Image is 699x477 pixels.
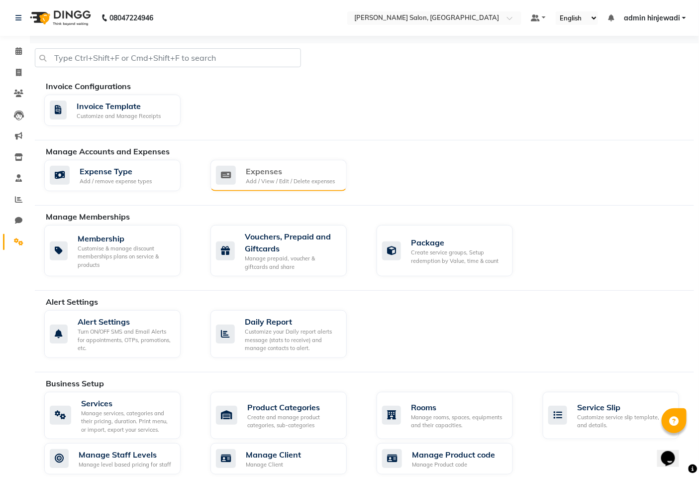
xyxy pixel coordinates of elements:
input: Type Ctrl+Shift+F or Cmd+Shift+F to search [35,48,301,67]
b: 08047224946 [109,4,153,32]
div: Rooms [411,401,505,413]
a: ServicesManage services, categories and their pricing, duration. Print menu, or import, export yo... [44,392,196,440]
div: Customize service slip template, and details. [577,413,671,430]
a: Vouchers, Prepaid and GiftcardsManage prepaid, voucher & giftcards and share [210,225,362,276]
div: Service Slip [577,401,671,413]
div: Expenses [246,165,335,177]
div: Manage Staff Levels [79,449,171,461]
a: MembershipCustomise & manage discount memberships plans on service & products [44,225,196,276]
div: Customize your Daily report alerts message (stats to receive) and manage contacts to alert. [245,328,339,353]
iframe: chat widget [657,437,689,467]
div: Invoice Template [77,100,161,112]
div: Manage Product code [412,449,495,461]
div: Membership [78,233,173,244]
a: ExpensesAdd / View / Edit / Delete expenses [210,160,362,192]
a: Expense TypeAdd / remove expense types [44,160,196,192]
div: Daily Report [245,316,339,328]
div: Vouchers, Prepaid and Giftcards [245,231,339,254]
div: Manage Client [246,461,301,469]
img: logo [25,4,94,32]
div: Customise & manage discount memberships plans on service & products [78,244,173,269]
div: Package [411,237,505,248]
div: Expense Type [80,165,152,177]
div: Create service groups, Setup redemption by Value, time & count [411,248,505,265]
div: Add / remove expense types [80,177,152,186]
a: Manage Product codeManage Product code [377,443,528,475]
div: Create and manage product categories, sub-categories [247,413,339,430]
a: Service SlipCustomize service slip template, and details. [543,392,694,440]
a: Manage Staff LevelsManage level based pricing for staff [44,443,196,475]
a: Alert SettingsTurn ON/OFF SMS and Email Alerts for appointments, OTPs, promotions, etc. [44,310,196,358]
div: Services [81,397,173,409]
div: Manage Product code [412,461,495,469]
div: Add / View / Edit / Delete expenses [246,177,335,186]
a: RoomsManage rooms, spaces, equipments and their capacities. [377,392,528,440]
div: Manage level based pricing for staff [79,461,171,469]
a: Daily ReportCustomize your Daily report alerts message (stats to receive) and manage contacts to ... [210,310,362,358]
div: Manage prepaid, voucher & giftcards and share [245,254,339,271]
div: Customize and Manage Receipts [77,112,161,120]
span: admin hinjewadi [624,13,680,23]
div: Alert Settings [78,316,173,328]
div: Manage services, categories and their pricing, duration. Print menu, or import, export your servi... [81,409,173,434]
a: Product CategoriesCreate and manage product categories, sub-categories [210,392,362,440]
a: Invoice TemplateCustomize and Manage Receipts [44,95,196,126]
a: Manage ClientManage Client [210,443,362,475]
div: Product Categories [247,401,339,413]
div: Turn ON/OFF SMS and Email Alerts for appointments, OTPs, promotions, etc. [78,328,173,353]
div: Manage rooms, spaces, equipments and their capacities. [411,413,505,430]
a: PackageCreate service groups, Setup redemption by Value, time & count [377,225,528,276]
div: Manage Client [246,449,301,461]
